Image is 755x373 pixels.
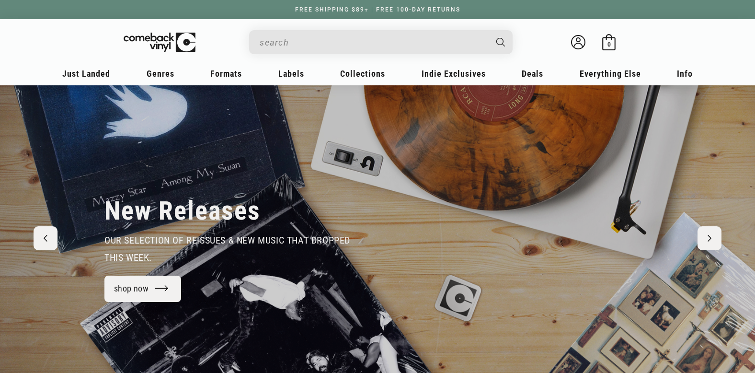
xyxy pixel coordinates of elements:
button: Next slide [698,226,721,250]
span: Collections [340,69,385,79]
a: FREE SHIPPING $89+ | FREE 100-DAY RETURNS [286,6,470,13]
a: shop now [104,276,181,302]
span: Labels [278,69,304,79]
span: Everything Else [580,69,641,79]
span: Info [677,69,693,79]
span: Just Landed [62,69,110,79]
input: search [260,33,487,52]
div: Search [249,30,513,54]
button: Previous slide [34,226,57,250]
button: Search [488,30,514,54]
span: 0 [607,41,611,48]
span: Formats [210,69,242,79]
span: our selection of reissues & new music that dropped this week. [104,234,350,263]
h2: New Releases [104,195,261,227]
span: Indie Exclusives [422,69,486,79]
span: Genres [147,69,174,79]
span: Deals [522,69,543,79]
